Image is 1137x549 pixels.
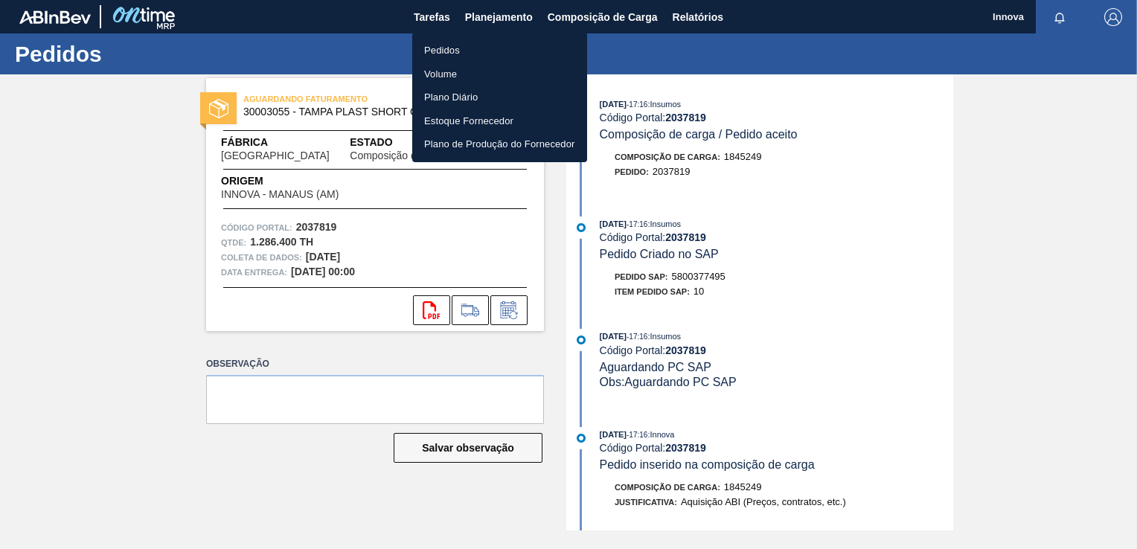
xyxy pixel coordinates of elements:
[412,86,587,109] a: Plano Diário
[412,62,587,86] a: Volume
[412,132,587,156] a: Plano de Produção do Fornecedor
[412,109,587,133] a: Estoque Fornecedor
[412,39,587,62] a: Pedidos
